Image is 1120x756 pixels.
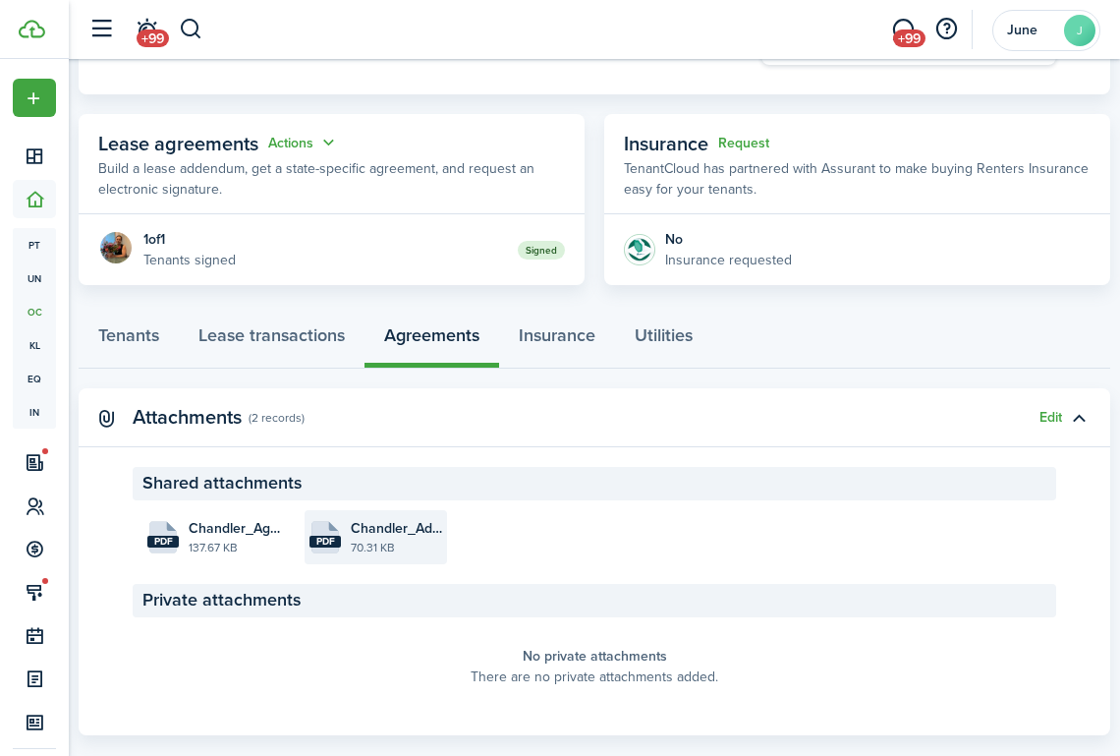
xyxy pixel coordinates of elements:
[100,232,132,263] img: Nga Nguyen
[665,250,792,270] p: Insurance requested
[147,521,179,553] file-icon: File
[518,241,565,260] status: Signed
[13,262,56,295] a: un
[79,467,1110,735] panel-main-body: Toggle accordion
[98,129,258,158] span: Lease agreements
[83,11,120,48] button: Open sidebar
[1007,24,1056,37] span: June
[128,5,165,55] a: Notifications
[13,79,56,117] button: Open menu
[309,521,341,553] file-icon: File
[624,129,708,158] span: Insurance
[13,295,56,328] a: oc
[615,310,712,368] a: Utilities
[665,229,792,250] div: No
[13,328,56,362] a: kl
[13,395,56,429] a: in
[179,13,203,46] button: Search
[718,136,769,151] button: Request
[268,132,339,154] button: Open menu
[147,536,179,548] file-extension: pdf
[143,229,236,250] div: 1 of 1
[249,409,305,427] panel-main-subtitle: (2 records)
[268,132,339,154] button: Actions
[79,310,179,368] a: Tenants
[179,310,364,368] a: Lease transactions
[133,584,1056,617] panel-main-section-header: Private attachments
[929,13,963,46] button: Open resource center
[98,158,565,200] p: Build a lease addendum, get a state-specific agreement, and request an electronic signature.
[189,518,280,539] span: Chandler_Agreement_Nguyen_122_2023-06-26 15:45:30.pdf
[13,362,56,395] a: eq
[624,234,655,265] img: Insurance protection
[351,518,442,539] span: Chandler_Addendum_Nguyen_122_2025-09-28 07:48:55.pdf
[133,467,1056,500] panel-main-section-header: Shared attachments
[624,158,1091,200] p: TenantCloud has partnered with Assurant to make buying Renters Insurance easy for your tenants.
[13,228,56,262] a: pt
[1062,401,1095,435] button: Toggle accordion
[523,646,667,667] panel-main-placeholder-title: No private attachments
[1064,15,1095,46] avatar-text: J
[133,406,242,429] panel-main-title: Attachments
[471,667,718,687] panel-main-placeholder-description: There are no private attachments added.
[19,20,45,38] img: TenantCloud
[884,5,922,55] a: Messaging
[1039,410,1062,426] button: Edit
[143,250,236,270] p: Tenants signed
[309,536,341,548] file-extension: pdf
[137,29,169,47] span: +99
[351,539,442,556] file-size: 70.31 KB
[98,230,134,269] a: Nga Nguyen
[893,29,925,47] span: +99
[189,539,280,556] file-size: 137.67 KB
[499,310,615,368] a: Insurance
